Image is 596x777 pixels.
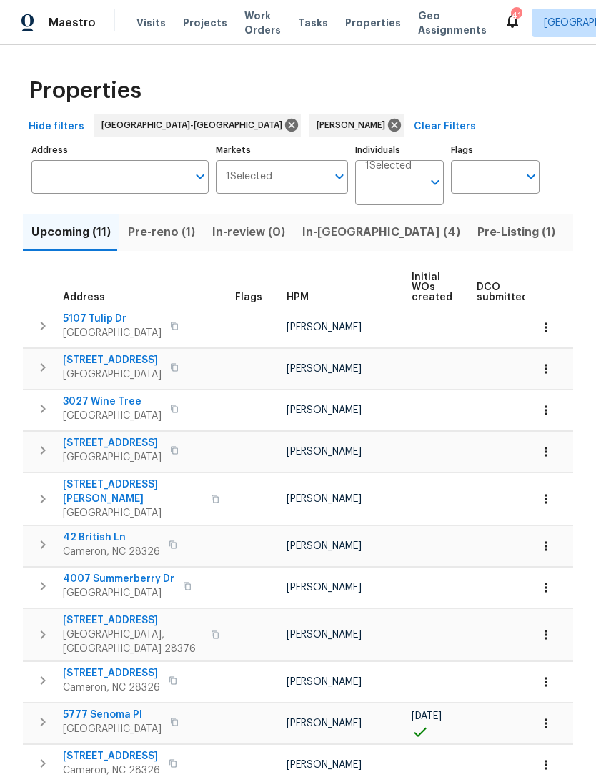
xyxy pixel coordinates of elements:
span: [GEOGRAPHIC_DATA], [GEOGRAPHIC_DATA] 28376 [63,628,202,656]
button: Open [425,172,445,192]
span: 1 Selected [365,160,412,172]
span: Properties [29,84,141,98]
span: [PERSON_NAME] [287,494,362,504]
label: Markets [216,146,349,154]
span: [STREET_ADDRESS] [63,666,160,681]
div: [GEOGRAPHIC_DATA]-[GEOGRAPHIC_DATA] [94,114,301,137]
span: DCO submitted [477,282,528,302]
span: [PERSON_NAME] [287,677,362,687]
span: [PERSON_NAME] [287,322,362,332]
label: Individuals [355,146,444,154]
span: [PERSON_NAME] [287,718,362,728]
button: Clear Filters [408,114,482,140]
span: Cameron, NC 28326 [63,681,160,695]
label: Flags [451,146,540,154]
span: [PERSON_NAME] [287,630,362,640]
span: Pre-Listing (1) [477,222,555,242]
div: 41 [511,9,521,23]
span: Tasks [298,18,328,28]
span: Cameron, NC 28326 [63,545,160,559]
button: Open [521,167,541,187]
button: Open [190,167,210,187]
span: 1 Selected [226,171,272,183]
span: Maestro [49,16,96,30]
span: In-review (0) [212,222,285,242]
span: [PERSON_NAME] [317,118,391,132]
span: [PERSON_NAME] [287,405,362,415]
span: Clear Filters [414,118,476,136]
span: [GEOGRAPHIC_DATA] [63,450,162,465]
span: [GEOGRAPHIC_DATA] [63,326,162,340]
button: Hide filters [23,114,90,140]
span: 42 British Ln [63,530,160,545]
span: [DATE] [412,711,442,721]
span: [GEOGRAPHIC_DATA] [63,506,202,520]
span: 5107 Tulip Dr [63,312,162,326]
span: In-[GEOGRAPHIC_DATA] (4) [302,222,460,242]
span: Initial WOs created [412,272,452,302]
span: [PERSON_NAME] [287,541,362,551]
span: [STREET_ADDRESS] [63,353,162,367]
span: [GEOGRAPHIC_DATA]-[GEOGRAPHIC_DATA] [101,118,288,132]
span: [PERSON_NAME] [287,583,362,593]
span: [STREET_ADDRESS] [63,613,202,628]
button: Open [329,167,349,187]
span: Work Orders [244,9,281,37]
span: Projects [183,16,227,30]
div: [PERSON_NAME] [309,114,404,137]
span: HPM [287,292,309,302]
span: Hide filters [29,118,84,136]
span: [GEOGRAPHIC_DATA] [63,409,162,423]
span: 4007 Summerberry Dr [63,572,174,586]
span: Geo Assignments [418,9,487,37]
span: Flags [235,292,262,302]
span: [GEOGRAPHIC_DATA] [63,722,162,736]
span: Visits [136,16,166,30]
span: [STREET_ADDRESS] [63,436,162,450]
span: [STREET_ADDRESS] [63,749,160,763]
span: [GEOGRAPHIC_DATA] [63,586,174,600]
span: Address [63,292,105,302]
span: [GEOGRAPHIC_DATA] [63,367,162,382]
span: Pre-reno (1) [128,222,195,242]
span: 5777 Senoma Pl [63,708,162,722]
span: 3027 Wine Tree [63,395,162,409]
span: [PERSON_NAME] [287,447,362,457]
label: Address [31,146,209,154]
span: [PERSON_NAME] [287,760,362,770]
span: [PERSON_NAME] [287,364,362,374]
span: Properties [345,16,401,30]
span: Upcoming (11) [31,222,111,242]
span: [STREET_ADDRESS][PERSON_NAME] [63,477,202,506]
